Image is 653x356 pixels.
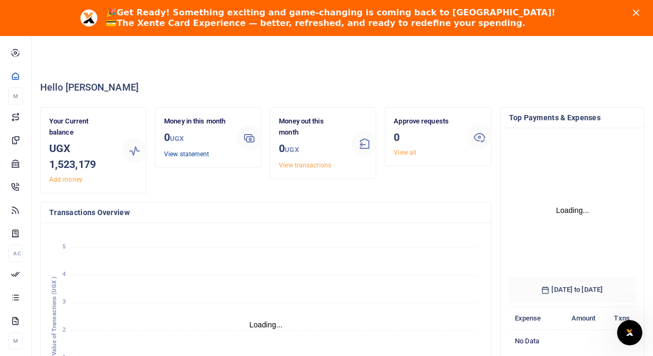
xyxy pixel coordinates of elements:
tspan: 3 [62,299,66,306]
iframe: Intercom live chat [617,320,642,345]
li: M [8,87,23,105]
h6: [DATE] to [DATE] [509,277,636,302]
a: View all [394,149,416,156]
h4: Top Payments & Expenses [509,112,636,123]
small: UGX [285,146,298,154]
a: View transactions [279,162,331,169]
div: 🎉 💳 [106,7,555,29]
h3: 0 [164,129,228,147]
tspan: 2 [62,326,66,333]
img: Profile image for Aceng [80,10,97,26]
text: Value of Transactions (UGX ) [51,277,58,355]
b: Get Ready! Something exciting and game-changing is coming back to [GEOGRAPHIC_DATA]! [116,7,555,17]
th: Amount [556,307,601,330]
text: Loading... [556,206,589,215]
th: Expense [509,307,557,330]
a: Add money [49,176,83,183]
h4: Hello [PERSON_NAME] [40,82,645,93]
li: M [8,332,23,350]
a: View statement [164,150,209,158]
text: Loading... [249,321,283,329]
small: UGX [170,135,184,143]
b: The Xente Card Experience — better, refreshed, and ready to redefine your spending. [116,18,525,28]
p: Your Current balance [49,116,113,138]
h4: Transactions Overview [49,207,483,218]
p: Money in this month [164,116,228,127]
p: Money out this month [279,116,343,138]
div: Close [633,10,643,16]
h3: 0 [279,140,343,158]
td: No data [509,330,636,352]
th: Txns [601,307,636,330]
tspan: 5 [62,243,66,250]
h3: UGX 1,523,179 [49,140,113,172]
tspan: 4 [62,271,66,278]
h3: 0 [394,129,458,145]
li: Ac [8,245,23,262]
p: Approve requests [394,116,458,127]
